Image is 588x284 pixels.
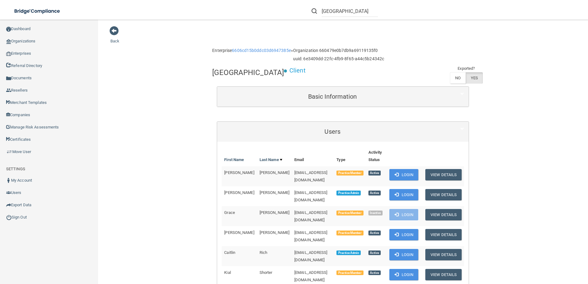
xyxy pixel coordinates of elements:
button: View Details [425,169,462,180]
td: Exported? [450,65,483,72]
h6: Enterprise » [212,48,293,53]
h5: Basic Information [222,93,443,100]
th: Type [334,146,366,166]
span: [PERSON_NAME] [224,170,254,175]
button: Login [389,249,419,260]
span: Caitlin [224,250,235,255]
img: ic-search.3b580494.png [312,8,317,14]
button: View Details [425,209,462,220]
span: Rich [260,250,267,255]
img: icon-users.e205127d.png [6,190,11,195]
span: [EMAIL_ADDRESS][DOMAIN_NAME] [294,270,328,282]
span: Active [368,191,381,195]
label: YES [466,72,483,84]
img: ic_dashboard_dark.d01f4a41.png [6,27,11,32]
h6: uuid: 6e3409dd-22fc-4fb9-8f65-a44c5b24342c [293,57,384,61]
th: Activity Status [366,146,387,166]
span: [EMAIL_ADDRESS][DOMAIN_NAME] [294,190,328,202]
a: Basic Information [222,90,464,104]
span: Active [368,270,381,275]
button: Login [389,269,419,280]
img: enterprise.0d942306.png [6,52,11,56]
span: [EMAIL_ADDRESS][DOMAIN_NAME] [294,210,328,222]
span: Inactive [368,211,383,215]
img: ic_power_dark.7ecde6b1.png [6,215,12,220]
span: [PERSON_NAME] [260,170,289,175]
p: Client [289,65,306,76]
button: Login [389,189,419,200]
span: Active [368,231,381,235]
span: Practice Member [336,171,363,176]
span: Practice Member [336,270,363,275]
img: organization-icon.f8decf85.png [6,39,11,44]
button: View Details [425,269,462,280]
span: Kial [224,270,231,275]
button: Login [389,229,419,240]
img: icon-export.b9366987.png [6,203,11,207]
span: [PERSON_NAME] [260,190,289,195]
span: [PERSON_NAME] [260,230,289,235]
span: Active [368,250,381,255]
button: Login [389,209,419,220]
button: Login [389,169,419,180]
a: 6606cd15b0ddc03d6947385e [232,48,291,53]
span: Practice Member [336,231,363,235]
span: [PERSON_NAME] [224,190,254,195]
th: Email [292,146,334,166]
a: First Name [224,156,244,164]
h6: Organization 660479e0b7db9a69119135f0 [293,48,384,53]
span: Grace [224,210,235,215]
h4: [GEOGRAPHIC_DATA] [212,69,284,77]
img: ic_reseller.de258add.png [6,88,11,93]
span: [EMAIL_ADDRESS][DOMAIN_NAME] [294,170,328,182]
span: Practice Member [336,211,363,215]
label: NO [450,72,466,84]
button: View Details [425,229,462,240]
button: View Details [425,189,462,200]
h5: Users [222,128,443,135]
span: [PERSON_NAME] [260,210,289,215]
span: [PERSON_NAME] [224,230,254,235]
a: Last Name [260,156,282,164]
span: Shorter [260,270,272,275]
button: View Details [425,249,462,260]
span: Active [368,171,381,176]
span: Practice Admin [336,191,361,195]
img: bridge_compliance_login_screen.278c3ca4.svg [9,5,66,18]
input: Search [322,6,378,17]
img: briefcase.64adab9b.png [6,149,12,155]
span: Practice Admin [336,250,361,255]
img: ic_user_dark.df1a06c3.png [6,178,11,183]
span: [EMAIL_ADDRESS][DOMAIN_NAME] [294,230,328,242]
a: Users [222,125,464,139]
img: icon-documents.8dae5593.png [6,76,11,81]
label: SETTINGS [6,165,25,173]
span: [EMAIL_ADDRESS][DOMAIN_NAME] [294,250,328,262]
a: Back [110,31,119,43]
